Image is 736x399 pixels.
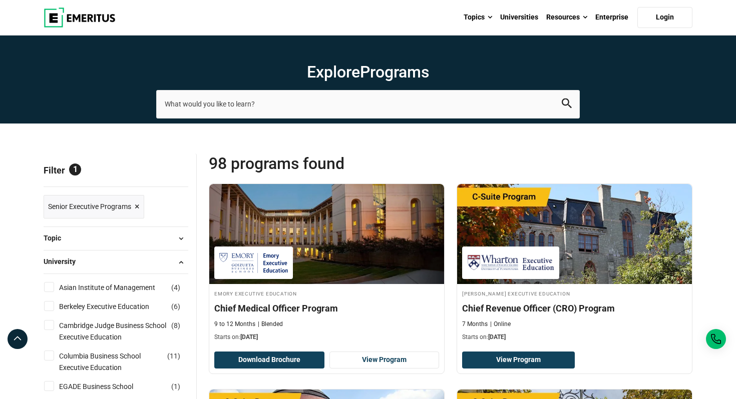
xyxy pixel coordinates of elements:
a: EGADE Business School [59,381,153,392]
a: Login [637,7,692,28]
a: Asian Institute of Management [59,282,175,293]
p: Online [490,320,511,328]
h4: Chief Medical Officer Program [214,302,439,314]
a: Reset all [157,165,188,178]
h4: Chief Revenue Officer (CRO) Program [462,302,687,314]
p: Starts on: [462,333,687,341]
h1: Explore [156,62,580,82]
span: 1 [174,382,178,390]
img: Emory Executive Education [219,251,288,274]
span: Programs [360,62,429,81]
button: Download Brochure [214,351,324,368]
a: search [562,101,572,110]
span: Topic [44,232,69,243]
h4: [PERSON_NAME] Executive Education [462,289,687,297]
a: Business Management Course by Wharton Executive Education - September 17, 2025 Wharton Executive ... [457,184,692,347]
a: Berkeley Executive Education [59,301,169,312]
button: search [562,98,572,110]
img: Chief Medical Officer Program | Online Healthcare Course [209,184,444,284]
h4: Emory Executive Education [214,289,439,297]
span: × [135,199,140,214]
p: 7 Months [462,320,488,328]
span: ( ) [171,301,180,312]
button: University [44,254,188,269]
a: Senior Executive Programs × [44,195,144,218]
span: 11 [170,352,178,360]
a: View Program [462,351,575,368]
input: search-page [156,90,580,118]
span: University [44,256,84,267]
span: ( ) [167,350,180,361]
span: 4 [174,283,178,291]
p: Starts on: [214,333,439,341]
p: 9 to 12 Months [214,320,255,328]
span: 8 [174,321,178,329]
span: 6 [174,302,178,310]
a: Healthcare Course by Emory Executive Education - September 15, 2025 Emory Executive Education Emo... [209,184,444,347]
a: Columbia Business School Executive Education [59,350,187,373]
button: Topic [44,231,188,246]
img: Chief Revenue Officer (CRO) Program | Online Business Management Course [457,184,692,284]
span: [DATE] [240,333,258,340]
a: View Program [329,351,440,368]
p: Blended [258,320,283,328]
span: 98 Programs found [209,153,451,173]
span: 1 [69,163,81,175]
p: Filter [44,153,188,186]
span: Senior Executive Programs [48,201,131,212]
span: [DATE] [488,333,506,340]
span: ( ) [171,381,180,392]
img: Wharton Executive Education [467,251,554,274]
span: ( ) [171,282,180,293]
a: Cambridge Judge Business School Executive Education [59,320,187,342]
span: ( ) [171,320,180,331]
